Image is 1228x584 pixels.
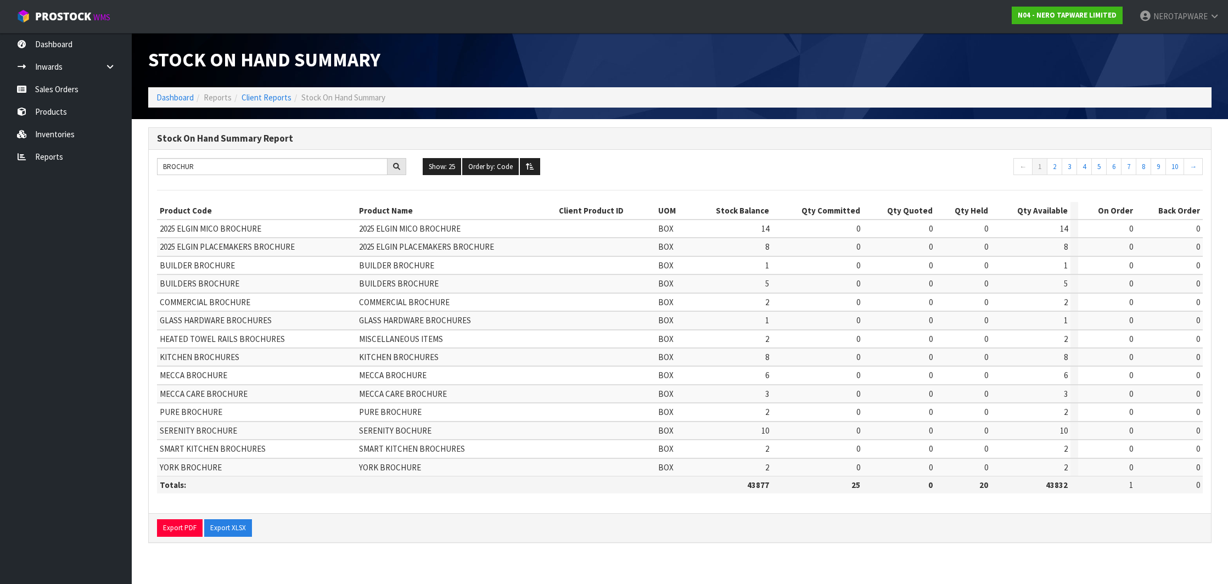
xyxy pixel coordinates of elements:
span: MECCA CARE BROCHURE [160,389,248,399]
span: 0 [856,315,860,325]
span: 0 [984,425,988,436]
strong: N04 - NERO TAPWARE LIMITED [1018,10,1117,20]
span: 2 [765,334,769,344]
a: 10 [1165,158,1184,176]
span: 2 [765,462,769,473]
span: BOX [658,334,674,344]
nav: Page navigation [954,158,1203,178]
span: 0 [1196,315,1200,325]
strong: 20 [979,480,988,490]
span: 0 [984,242,988,252]
span: 0 [984,297,988,307]
span: BOX [658,389,674,399]
span: BUILDER BROCHURE [359,260,434,271]
span: 2025 ELGIN MICO BROCHURE [359,223,461,234]
span: KITCHEN BROCHURES [160,352,239,362]
strong: 43877 [747,480,769,490]
span: 0 [1196,425,1200,436]
a: 8 [1136,158,1151,176]
span: 0 [1129,407,1133,417]
th: Qty Held [935,202,991,220]
span: 0 [1196,389,1200,399]
span: BOX [658,425,674,436]
span: 0 [984,443,988,454]
span: Stock On Hand Summary [148,47,380,72]
th: On Order [1078,202,1136,220]
span: 0 [984,370,988,380]
span: COMMERCIAL BROCHURE [359,297,450,307]
span: 0 [929,425,933,436]
th: Product Name [356,202,556,220]
span: 0 [929,278,933,289]
span: 8 [765,352,769,362]
span: NEROTAPWARE [1153,11,1208,21]
span: GLASS HARDWARE BROCHURES [359,315,471,325]
span: 0 [929,407,933,417]
button: Export XLSX [204,519,252,537]
span: 0 [1129,315,1133,325]
span: 0 [1129,462,1133,473]
th: Qty Committed [772,202,863,220]
span: 14 [1060,223,1068,234]
th: Client Product ID [556,202,656,220]
a: 5 [1091,158,1107,176]
span: BOX [658,297,674,307]
a: 4 [1076,158,1092,176]
span: 0 [929,462,933,473]
span: 0 [856,334,860,344]
span: BOX [658,242,674,252]
span: 0 [856,443,860,454]
span: SMART KITCHEN BROCHURES [359,443,465,454]
span: 0 [984,260,988,271]
span: YORK BROCHURE [359,462,421,473]
span: 0 [1196,370,1200,380]
span: 0 [1196,443,1200,454]
span: 8 [1064,242,1068,252]
a: Dashboard [156,92,194,103]
span: 0 [856,242,860,252]
span: 0 [856,370,860,380]
strong: 43832 [1046,480,1068,490]
span: BUILDERS BROCHURE [160,278,239,289]
span: 0 [1129,242,1133,252]
span: 0 [929,370,933,380]
span: 0 [984,389,988,399]
span: BUILDER BROCHURE [160,260,235,271]
span: 0 [856,389,860,399]
span: 0 [1196,407,1200,417]
span: 0 [1196,260,1200,271]
span: 0 [856,407,860,417]
span: 1 [765,260,769,271]
h3: Stock On Hand Summary Report [157,133,1203,144]
span: BOX [658,443,674,454]
span: 0 [1196,334,1200,344]
span: 0 [929,315,933,325]
th: Stock Balance [688,202,772,220]
span: BOX [658,260,674,271]
th: Qty Quoted [863,202,935,220]
span: 0 [929,260,933,271]
span: 0 [929,443,933,454]
span: 10 [761,425,769,436]
span: 0 [856,260,860,271]
span: BOX [658,223,674,234]
span: BOX [658,462,674,473]
span: 0 [1129,370,1133,380]
small: WMS [93,12,110,23]
span: BOX [658,407,674,417]
span: 0 [984,315,988,325]
button: Export PDF [157,519,203,537]
span: 2 [1064,462,1068,473]
span: 0 [929,297,933,307]
span: 8 [765,242,769,252]
span: GLASS HARDWARE BROCHURES [160,315,272,325]
span: ProStock [35,9,91,24]
span: 0 [929,242,933,252]
span: KITCHEN BROCHURES [359,352,439,362]
span: 0 [984,352,988,362]
span: 3 [765,389,769,399]
span: BOX [658,315,674,325]
span: 2 [1064,407,1068,417]
span: HEATED TOWEL RAILS BROCHURES [160,334,285,344]
span: MECCA CARE BROCHURE [359,389,447,399]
